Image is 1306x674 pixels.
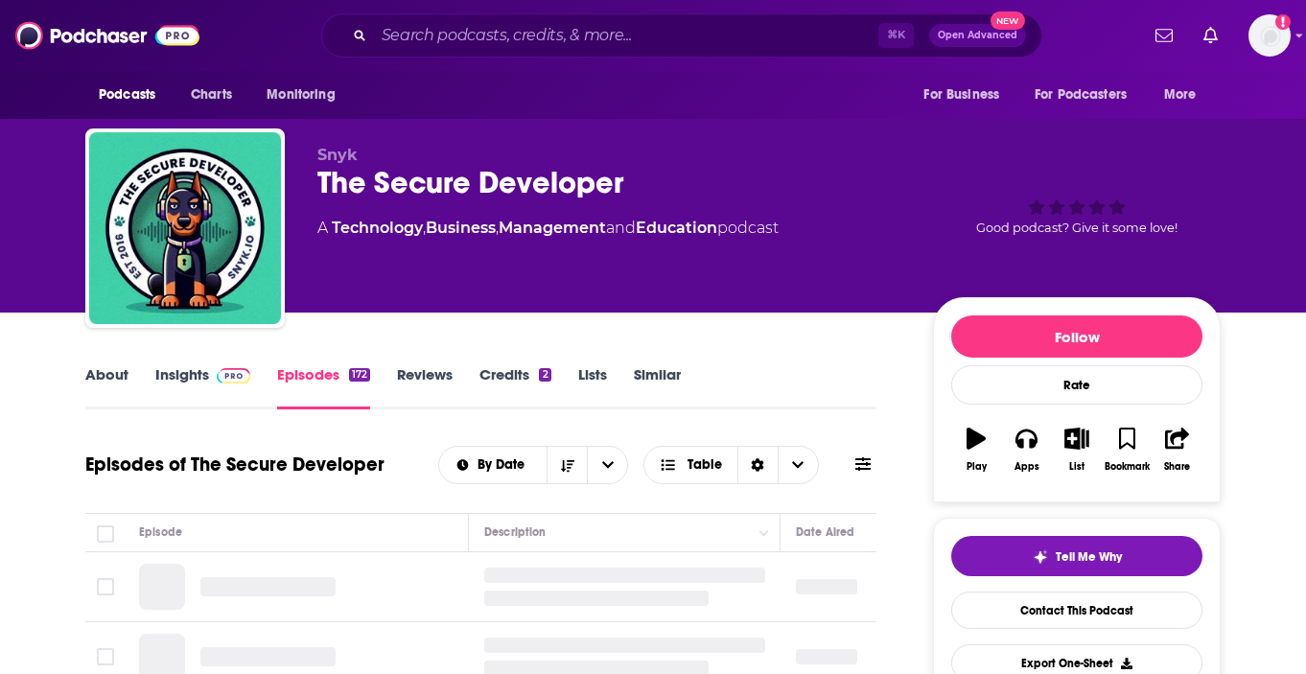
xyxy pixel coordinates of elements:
div: Good podcast? Give it some love! [933,146,1221,265]
button: Column Actions [753,522,776,545]
div: Apps [1014,461,1039,473]
span: By Date [478,458,531,472]
button: open menu [910,77,1023,113]
div: Episode [139,521,182,544]
button: open menu [439,458,548,472]
a: Lists [578,365,607,409]
img: Podchaser Pro [217,368,250,383]
div: List [1069,461,1084,473]
button: Share [1153,415,1202,484]
img: Podchaser - Follow, Share and Rate Podcasts [15,17,199,54]
button: open menu [587,447,627,483]
button: open menu [1022,77,1154,113]
span: More [1164,81,1197,108]
div: Share [1164,461,1190,473]
div: 172 [349,368,370,382]
a: Management [499,219,606,237]
a: Episodes172 [277,365,370,409]
div: Description [484,521,546,544]
input: Search podcasts, credits, & more... [374,20,878,51]
a: Education [636,219,717,237]
a: Charts [178,77,244,113]
a: About [85,365,128,409]
a: Contact This Podcast [951,592,1202,629]
span: Podcasts [99,81,155,108]
span: and [606,219,636,237]
button: Apps [1001,415,1051,484]
button: Sort Direction [547,447,587,483]
span: Snyk [317,146,358,164]
div: Play [967,461,987,473]
span: For Podcasters [1035,81,1127,108]
button: Show profile menu [1248,14,1291,57]
div: Rate [951,365,1202,405]
span: ⌘ K [878,23,914,48]
button: open menu [1151,77,1221,113]
div: A podcast [317,217,779,240]
a: Similar [634,365,681,409]
span: Monitoring [267,81,335,108]
a: Business [426,219,496,237]
button: Play [951,415,1001,484]
img: tell me why sparkle [1033,549,1048,565]
button: List [1052,415,1102,484]
span: Tell Me Why [1056,549,1122,565]
div: Bookmark [1105,461,1150,473]
a: Reviews [397,365,453,409]
span: Toggle select row [97,648,114,665]
button: open menu [85,77,180,113]
span: Toggle select row [97,578,114,595]
button: Bookmark [1102,415,1152,484]
a: Credits2 [479,365,550,409]
button: open menu [253,77,360,113]
h2: Choose List sort [438,446,629,484]
img: The Secure Developer [89,132,281,324]
button: Choose View [643,446,819,484]
div: Sort Direction [737,447,778,483]
h1: Episodes of The Secure Developer [85,453,385,476]
button: tell me why sparkleTell Me Why [951,536,1202,576]
span: For Business [923,81,999,108]
span: Good podcast? Give it some love! [976,221,1178,235]
span: Open Advanced [938,31,1017,40]
span: , [496,219,499,237]
button: Follow [951,315,1202,358]
svg: Add a profile image [1275,14,1291,30]
a: Show notifications dropdown [1196,19,1225,52]
span: Charts [191,81,232,108]
a: Show notifications dropdown [1148,19,1180,52]
a: Technology [332,219,423,237]
span: , [423,219,426,237]
a: InsightsPodchaser Pro [155,365,250,409]
span: Logged in as biancagorospe [1248,14,1291,57]
div: 2 [539,368,550,382]
div: Date Aired [796,521,854,544]
img: User Profile [1248,14,1291,57]
span: Table [688,458,722,472]
span: New [991,12,1025,30]
div: Search podcasts, credits, & more... [321,13,1042,58]
button: Open AdvancedNew [929,24,1026,47]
